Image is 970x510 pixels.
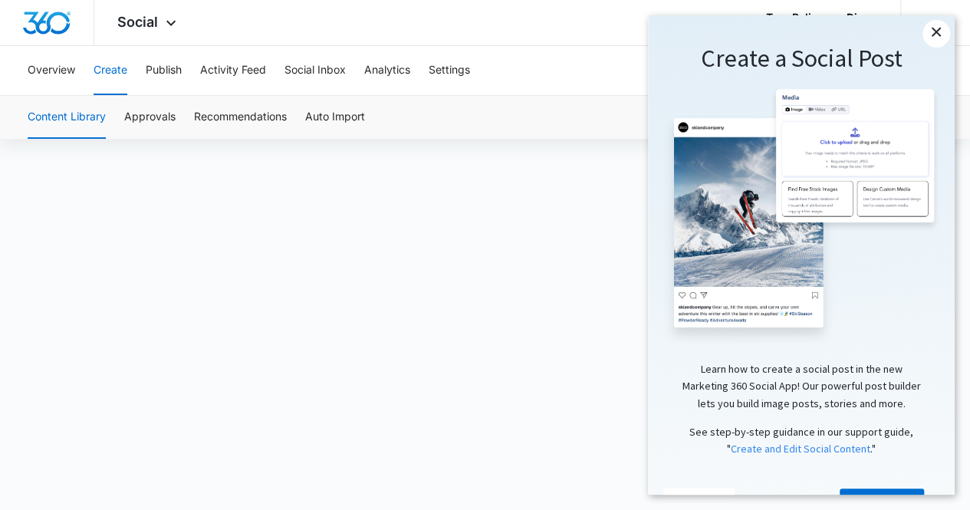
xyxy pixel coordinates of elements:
[117,14,158,30] span: Social
[83,426,222,440] a: Create and Edit Social Content
[124,96,176,139] button: Approvals
[429,46,470,95] button: Settings
[28,96,106,139] button: Content Library
[28,46,75,95] button: Overview
[146,46,182,95] button: Publish
[364,46,410,95] button: Analytics
[284,46,346,95] button: Social Inbox
[766,12,878,24] div: account name
[200,46,266,95] button: Activity Feed
[15,345,291,396] p: Learn how to create a social post in the new Marketing 360 Social App! Our powerful post builder ...
[192,473,276,501] a: Learn More
[15,473,87,501] a: Not Now
[15,408,291,443] p: See step-by-step guidance in our support guide, " ."
[94,46,127,95] button: Create
[275,5,302,32] a: Close modal
[15,28,291,60] h1: Create a Social Post
[194,96,287,139] button: Recommendations
[305,96,365,139] button: Auto Import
